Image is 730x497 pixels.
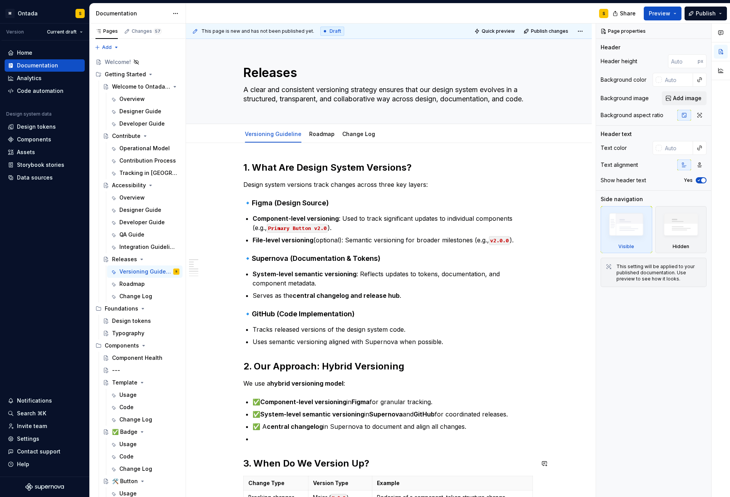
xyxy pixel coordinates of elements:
[119,95,145,103] div: Overview
[293,292,400,299] strong: central changelog and release hub
[119,243,178,251] div: Integration Guidelines
[100,364,182,376] a: ---
[17,62,58,69] div: Documentation
[601,195,643,203] div: Side navigation
[112,181,146,189] div: Accessibility
[119,107,161,115] div: Designer Guide
[5,72,85,84] a: Analytics
[253,410,534,419] p: ✅ in and for coordinated releases.
[17,136,51,143] div: Components
[119,403,134,411] div: Code
[119,144,170,152] div: Operational Model
[107,463,182,475] a: Change Log
[649,10,670,17] span: Preview
[102,44,112,50] span: Add
[472,26,518,37] button: Quick preview
[92,42,121,53] button: Add
[253,325,534,334] p: Tracks released versions of the design system code.
[253,236,313,244] strong: File-level versioning
[5,458,85,470] button: Help
[17,397,52,405] div: Notifications
[306,126,338,142] div: Roadmap
[112,255,137,263] div: Releases
[342,131,375,137] a: Change Log
[107,216,182,228] a: Developer Guide
[414,410,435,418] strong: GitHub
[17,87,64,95] div: Code automation
[17,49,32,57] div: Home
[119,169,178,177] div: Tracking in [GEOGRAPHIC_DATA]
[119,453,134,460] div: Code
[243,309,534,319] h4: 🔹
[685,7,727,20] button: Publish
[119,194,145,201] div: Overview
[107,401,182,413] a: Code
[107,118,182,130] a: Developer Guide
[17,410,46,417] div: Search ⌘K
[100,327,182,339] a: Typography
[112,477,138,485] div: 🛠️ Button
[673,243,689,250] div: Hidden
[100,130,182,142] a: Contribute
[616,264,702,282] div: This setting will be applied to your published documentation. Use preview to see how it looks.
[18,10,38,17] div: Ontada
[107,167,182,179] a: Tracking in [GEOGRAPHIC_DATA]
[267,423,323,430] strong: central changelog
[17,460,29,468] div: Help
[105,342,139,349] div: Components
[243,254,534,263] h4: 🔹
[107,265,182,278] a: Versioning GuidelineS
[119,206,161,214] div: Designer Guide
[242,84,533,105] textarea: A clear and consistent versioning strategy ensures that our design system evolves in a structured...
[684,177,693,183] label: Yes
[601,111,663,119] div: Background aspect ratio
[132,28,162,34] div: Changes
[5,407,85,420] button: Search ⌘K
[601,206,652,253] div: Visible
[100,376,182,389] a: Template
[521,26,572,37] button: Publish changes
[17,161,64,169] div: Storybook stories
[119,440,137,448] div: Usage
[489,236,510,245] code: v2.0.0
[44,27,86,37] button: Current draft
[253,291,534,300] p: Serves as the .
[352,398,370,406] strong: Figma
[100,179,182,191] a: Accessibility
[107,93,182,105] a: Overview
[369,410,403,418] strong: Supernova
[5,9,15,18] div: M
[531,28,568,34] span: Publish changes
[47,29,77,35] span: Current draft
[2,5,88,22] button: MOntadaS
[601,94,649,102] div: Background image
[662,91,707,105] button: Add image
[5,59,85,72] a: Documentation
[330,28,341,34] span: Draft
[107,228,182,241] a: QA Guide
[696,10,716,17] span: Publish
[107,191,182,204] a: Overview
[79,10,82,17] div: S
[609,7,641,20] button: Share
[253,235,534,245] p: (optional): Semantic versioning for broader milestones (e.g., ).
[620,10,636,17] span: Share
[243,379,534,388] p: We use a :
[644,7,681,20] button: Preview
[112,354,162,362] div: Component Health
[253,337,534,346] p: Uses semantic versioning aligned with Supernova when possible.
[662,73,693,87] input: Auto
[107,450,182,463] a: Code
[154,28,162,34] span: 57
[100,426,182,438] a: ✅ Badge
[107,105,182,118] a: Designer Guide
[107,142,182,154] a: Operational Model
[242,64,533,82] textarea: Releases
[92,68,182,81] div: Getting Started
[253,214,534,232] p: : Used to track significant updates to individual components (e.g., ).
[601,144,627,152] div: Text color
[5,133,85,146] a: Components
[5,171,85,184] a: Data sources
[673,94,702,102] span: Add image
[601,44,620,51] div: Header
